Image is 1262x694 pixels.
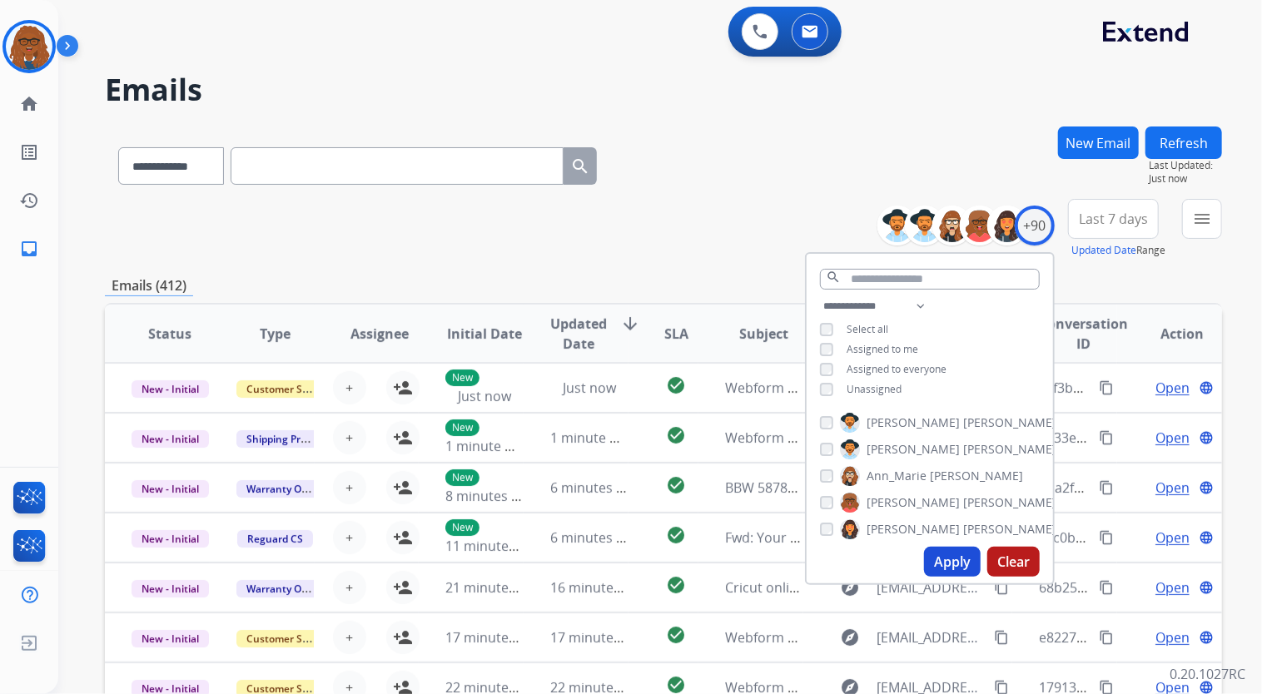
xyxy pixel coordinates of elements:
p: New [445,519,479,536]
mat-icon: check_circle [666,625,686,645]
mat-icon: check_circle [666,525,686,545]
span: Assignee [350,324,409,344]
mat-icon: search [826,270,841,285]
button: + [333,571,366,604]
span: Open [1155,528,1190,548]
mat-icon: content_copy [994,580,1009,595]
span: Conversation ID [1039,314,1128,354]
mat-icon: arrow_downward [620,314,640,334]
span: Type [260,324,291,344]
mat-icon: language [1199,580,1214,595]
span: Unassigned [847,382,902,396]
span: Initial Date [447,324,522,344]
img: avatar [6,23,52,70]
mat-icon: content_copy [1099,380,1114,395]
span: + [346,627,354,647]
mat-icon: explore [840,627,860,647]
span: Range [1071,243,1165,257]
span: [EMAIL_ADDRESS][DOMAIN_NAME] [877,627,986,647]
mat-icon: menu [1192,209,1212,229]
span: Just now [1149,172,1222,186]
mat-icon: person_add [393,378,413,398]
span: Open [1155,478,1190,498]
span: 1 minute ago [445,437,528,455]
span: New - Initial [132,380,209,398]
span: Open [1155,378,1190,398]
span: Webform from [EMAIL_ADDRESS][DOMAIN_NAME] on [DATE] [725,379,1102,397]
mat-icon: inbox [19,239,39,259]
button: + [333,471,366,504]
span: [PERSON_NAME] [930,468,1023,484]
mat-icon: content_copy [994,630,1009,645]
span: Customer Support [236,380,345,398]
span: Warranty Ops [236,580,322,597]
span: Last Updated: [1149,159,1222,172]
span: Shipping Protection [236,430,350,448]
span: Status [148,324,191,344]
mat-icon: person_add [393,578,413,597]
span: [EMAIL_ADDRESS][DOMAIN_NAME] [877,578,986,597]
span: + [346,528,354,548]
span: 1 minute ago [550,429,633,447]
p: Emails (412) [105,275,193,296]
p: 0.20.1027RC [1170,664,1245,684]
mat-icon: check_circle [666,575,686,595]
mat-icon: history [19,191,39,211]
mat-icon: check_circle [666,425,686,445]
span: SLA [664,324,688,344]
span: 8 minutes ago [445,487,534,505]
mat-icon: content_copy [1099,530,1114,545]
span: 21 minutes ago [445,578,542,597]
mat-icon: person_add [393,428,413,448]
span: 16 minutes ago [550,578,647,597]
div: +90 [1015,206,1055,245]
span: [PERSON_NAME] [867,494,960,511]
mat-icon: search [570,156,590,176]
mat-icon: home [19,94,39,114]
span: [PERSON_NAME] [963,521,1056,538]
mat-icon: person_add [393,478,413,498]
p: New [445,419,479,436]
button: + [333,421,366,454]
span: New - Initial [132,530,209,548]
span: Last 7 days [1079,216,1148,222]
mat-icon: content_copy [1099,430,1114,445]
button: Updated Date [1071,244,1136,257]
span: Just now [563,379,616,397]
span: Updated Date [550,314,607,354]
button: + [333,371,366,404]
span: Select all [847,322,888,336]
mat-icon: person_add [393,627,413,647]
mat-icon: explore [840,578,860,597]
span: Ann_Marie [867,468,927,484]
span: Webform from [EMAIL_ADDRESS][DOMAIN_NAME] on [DATE] [725,429,1102,447]
span: [PERSON_NAME] [867,414,960,431]
span: + [346,578,354,597]
span: Assigned to me [847,342,918,356]
mat-icon: check_circle [666,475,686,495]
mat-icon: language [1199,530,1214,545]
span: Subject [739,324,788,344]
span: New - Initial [132,580,209,597]
span: [PERSON_NAME] [867,521,960,538]
th: Action [1117,305,1222,363]
mat-icon: language [1199,630,1214,645]
button: + [333,521,366,554]
span: [PERSON_NAME] [963,414,1056,431]
span: Webform from [EMAIL_ADDRESS][DOMAIN_NAME] on [DATE] [725,628,1102,647]
span: Open [1155,428,1190,448]
span: [PERSON_NAME] [963,441,1056,458]
span: Just now [458,387,511,405]
p: New [445,469,479,486]
span: + [346,378,354,398]
span: [PERSON_NAME] [963,494,1056,511]
mat-icon: content_copy [1099,580,1114,595]
span: 17 minutes ago [445,628,542,647]
span: + [346,478,354,498]
mat-icon: content_copy [1099,630,1114,645]
mat-icon: person_add [393,528,413,548]
button: + [333,621,366,654]
span: Assigned to everyone [847,362,946,376]
button: Apply [924,547,981,577]
span: Fwd: Your repair part is on its way [725,528,937,547]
